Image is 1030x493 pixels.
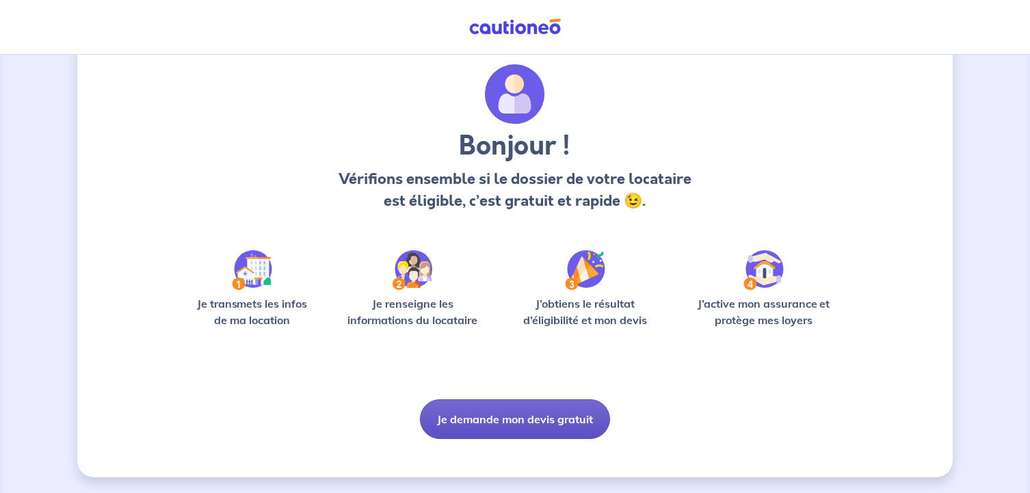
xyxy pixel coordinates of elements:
[485,64,545,124] img: archivate
[393,250,432,290] img: /static/c0a346edaed446bb123850d2d04ad552/Step-2.svg
[334,130,695,163] h3: Bonjour !
[232,250,272,290] img: /static/90a569abe86eec82015bcaae536bd8e6/Step-1.svg
[420,399,610,439] button: Je demande mon devis gratuit
[334,168,695,212] p: Vérifions ensemble si le dossier de votre locataire est éligible, c’est gratuit et rapide 😉.
[743,250,784,290] img: /static/bfff1cf634d835d9112899e6a3df1a5d/Step-4.svg
[187,295,317,328] p: Je transmets les infos de ma location
[464,18,566,36] img: Cautioneo
[684,295,843,328] p: J’active mon assurance et protège mes loyers
[565,250,605,290] img: /static/f3e743aab9439237c3e2196e4328bba9/Step-3.svg
[339,295,486,328] p: Je renseigne les informations du locataire
[508,295,663,328] p: J’obtiens le résultat d’éligibilité et mon devis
